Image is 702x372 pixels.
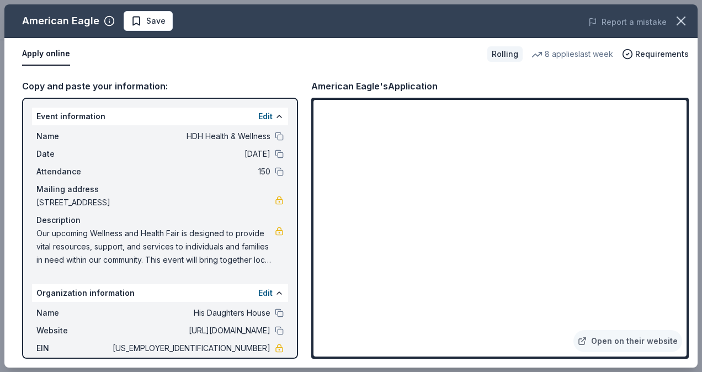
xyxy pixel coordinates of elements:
div: Rolling [487,46,523,62]
span: Name [36,306,110,320]
span: Requirements [635,47,689,61]
span: Website [36,324,110,337]
span: Date [36,147,110,161]
div: American Eagle's Application [311,79,438,93]
span: Name [36,130,110,143]
div: Mailing address [36,183,284,196]
span: 150 [110,165,270,178]
button: Edit [258,110,273,123]
div: Copy and paste your information: [22,79,298,93]
div: 8 applies last week [531,47,613,61]
button: Apply online [22,42,70,66]
button: Edit [258,286,273,300]
a: Open on their website [573,330,682,352]
span: Attendance [36,165,110,178]
span: Save [146,14,166,28]
button: Save [124,11,173,31]
button: Report a mistake [588,15,667,29]
span: EIN [36,342,110,355]
span: [US_EMPLOYER_IDENTIFICATION_NUMBER] [110,342,270,355]
div: Event information [32,108,288,125]
div: Description [36,214,284,227]
button: Requirements [622,47,689,61]
div: Organization information [32,284,288,302]
span: HDH Health & Wellness [110,130,270,143]
span: [DATE] [110,147,270,161]
span: [STREET_ADDRESS] [36,196,275,209]
span: [URL][DOMAIN_NAME] [110,324,270,337]
span: His Daughters House [110,306,270,320]
span: Our upcoming Wellness and Health Fair is designed to provide vital resources, support, and servic... [36,227,275,267]
div: American Eagle [22,12,99,30]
